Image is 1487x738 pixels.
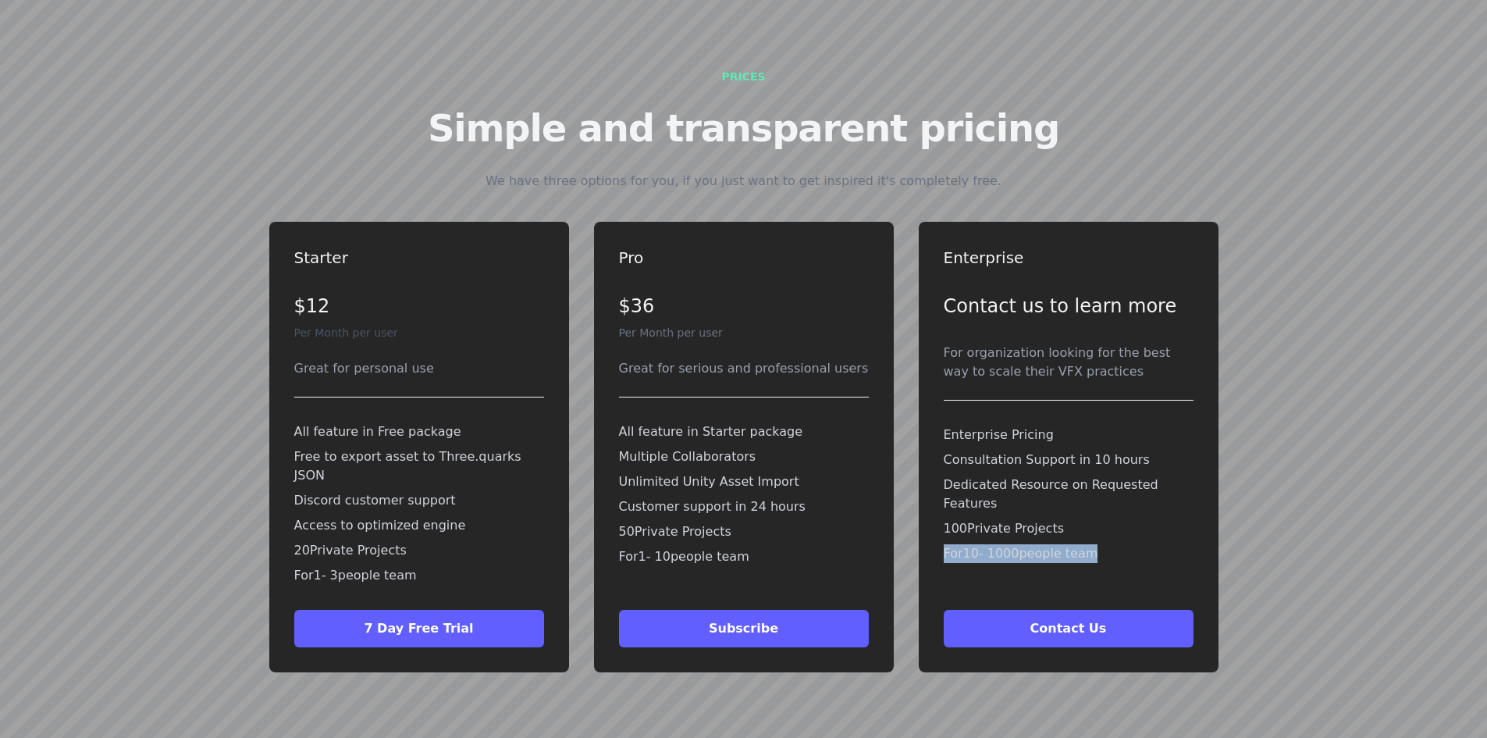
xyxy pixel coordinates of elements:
h3: Pro [619,247,869,269]
p: $36 [619,294,869,319]
p: Per Month per user [619,325,869,340]
p: Enterprise Pricing [944,426,1194,444]
p: Multiple Collaborators [619,447,869,466]
div: For organization looking for the best way to scale their VFX practices [944,344,1194,381]
a: Contact Us [944,621,1194,636]
p: Dedicated Resource on Requested Features [944,476,1194,513]
p: For 10 - 1000 people team [944,544,1194,563]
h4: We have three options for you, if you just want to get inspired it's completely free. [486,172,1001,191]
button: Subscribe [619,610,869,647]
div: Great for personal use [294,359,544,378]
h2: Simple and transparent pricing [428,109,1059,147]
p: 100 Private Projects [944,519,1194,538]
p: Customer support in 24 hours [619,497,869,516]
p: Unlimited Unity Asset Import [619,472,869,491]
p: All feature in Free package [294,422,544,441]
button: 7 Day Free Trial [294,610,544,647]
h3: Starter [294,247,544,269]
p: All feature in Starter package [619,422,869,441]
p: Contact us to learn more [944,294,1194,319]
p: For 1 - 3 people team [294,566,544,585]
h3: Enterprise [944,247,1194,269]
div: Prices [721,69,765,84]
p: Consultation Support in 10 hours [944,451,1194,469]
p: For 1 - 10 people team [619,547,869,566]
p: Free to export asset to Three.quarks JSON [294,447,544,485]
p: 20 Private Projects [294,541,544,560]
p: Per Month per user [294,325,544,340]
div: Great for serious and professional users [619,359,869,378]
p: Access to optimized engine [294,516,544,535]
p: $12 [294,294,544,319]
p: Discord customer support [294,491,544,510]
button: Contact Us [944,610,1194,647]
p: 50 Private Projects [619,522,869,541]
